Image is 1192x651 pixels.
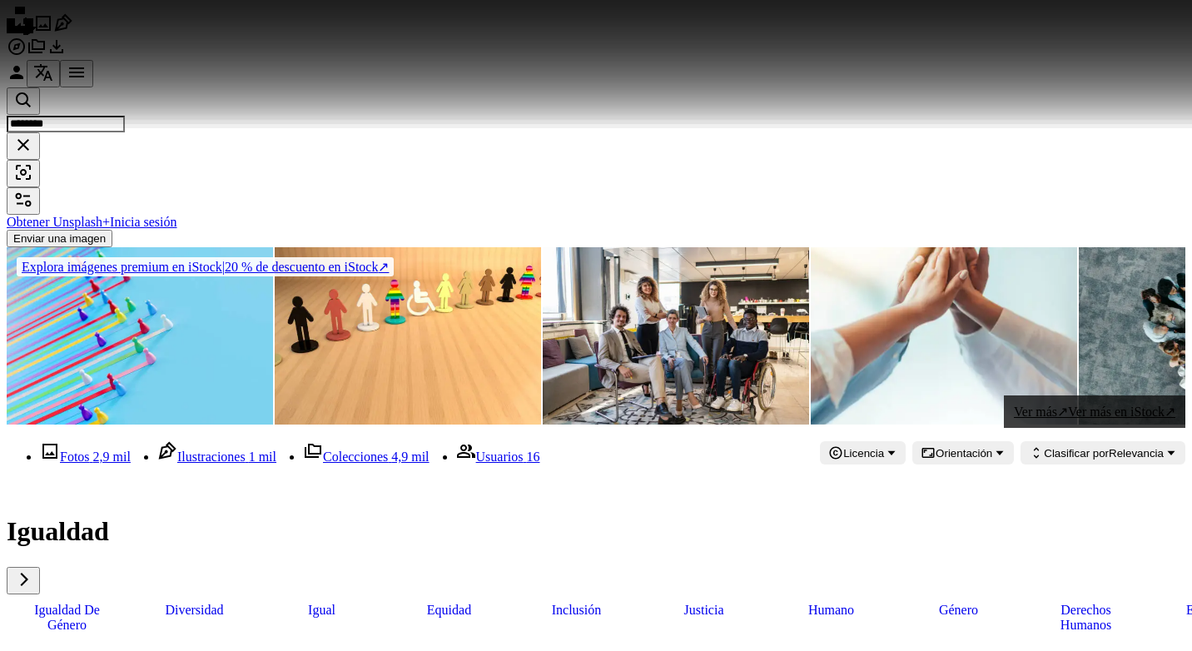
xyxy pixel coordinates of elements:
[7,22,33,36] a: Inicio — Unsplash
[391,450,429,464] span: 4,9 mil
[7,230,112,247] button: Enviar una imagen
[93,450,131,464] span: 2,9 mil
[936,447,992,460] span: Orientación
[7,187,40,215] button: Filtros
[7,45,27,59] a: Explorar
[7,71,27,85] a: Iniciar sesión / Registrarse
[7,87,40,115] button: Buscar en Unsplash
[110,215,176,229] a: Inicia sesión
[303,450,430,464] a: Colecciones 4,9 mil
[1026,594,1146,641] a: derechos humanos
[27,45,47,59] a: Colecciones
[1044,447,1109,460] span: Clasificar por
[912,441,1014,465] button: Orientación
[1068,405,1175,419] span: Ver más en iStock ↗
[811,247,1077,425] img: Grupo multirracial de estudiantes apilados manos altas-cinco en acuerdo logro aspiración de éxito...
[7,160,40,187] button: Búsqueda visual
[456,450,540,464] a: Usuarios 16
[22,260,225,274] span: Explora imágenes premium en iStock |
[7,594,127,641] a: Igualdad de género
[53,22,73,36] a: Ilustraciones
[389,594,509,626] a: equidad
[249,450,276,464] span: 1 mil
[17,257,394,276] div: 20 % de descuento en iStock ↗
[275,247,541,425] img: 3D illustration of colorful human figures representing diversity and inclusion, with different sk...
[47,45,67,59] a: Historial de descargas
[820,441,906,465] button: Licencia
[543,247,809,425] img: Diverse group of business people, including a businessman in a wheelchair in a modern office
[1044,447,1164,460] span: Relevancia
[771,594,892,626] a: humano
[7,87,1185,187] form: Encuentra imágenes en todo el sitio
[7,247,404,286] a: Explora imágenes premium en iStock|20 % de descuento en iStock↗
[1014,405,1068,419] span: Ver más ↗
[1021,441,1185,465] button: Clasificar porRelevancia
[60,60,93,87] button: Menú
[7,132,40,160] button: Borrar
[1004,395,1185,428] a: Ver más↗Ver más en iStock↗
[7,516,1185,547] h1: Igualdad
[40,450,131,464] a: Fotos 2,9 mil
[898,594,1019,626] a: género
[157,450,276,464] a: Ilustraciones 1 mil
[27,60,60,87] button: Idioma
[33,22,53,36] a: Fotos
[526,450,539,464] span: 16
[516,594,637,626] a: inclusión
[7,567,40,594] button: desplazar lista a la derecha
[7,247,273,425] img: Peones coloridos sobre fondo azul - Concepto de diversidad
[843,447,884,460] span: Licencia
[7,215,110,229] a: Obtener Unsplash+
[134,594,255,626] a: diversidad
[643,594,764,626] a: justicia
[261,594,382,626] a: igual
